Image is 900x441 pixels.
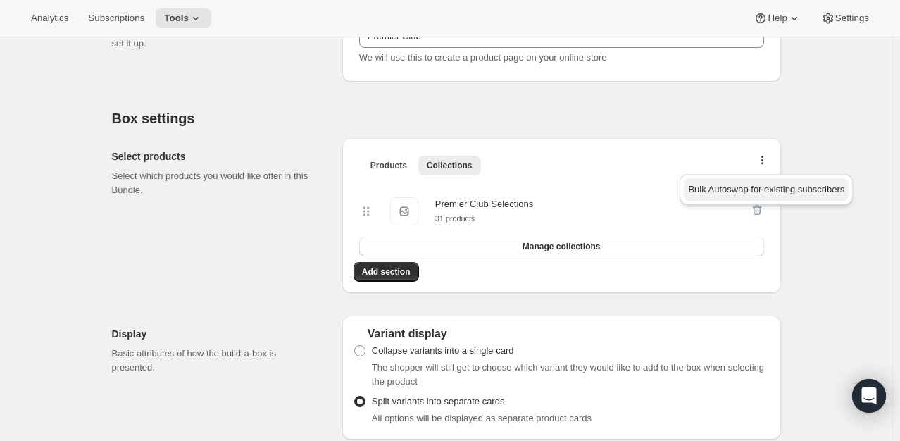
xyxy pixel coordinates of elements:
button: Analytics [23,8,77,28]
span: All options will be displayed as separate product cards [372,413,592,423]
p: Select which products you would like offer in this Bundle. [112,169,320,197]
button: Subscriptions [80,8,153,28]
div: Premier Club Selections [435,197,533,211]
span: Collections [427,160,473,171]
small: 31 products [435,214,475,223]
h2: Box settings [112,110,781,127]
span: Tools [164,13,189,24]
span: Analytics [31,13,68,24]
button: Tools [156,8,211,28]
span: Collapse variants into a single card [372,345,514,356]
span: Manage collections [523,241,601,252]
span: Help [768,13,787,24]
span: Products [370,160,407,171]
button: Add section [354,262,419,282]
button: Help [745,8,809,28]
button: Settings [813,8,877,28]
h2: Select products [112,149,320,163]
span: Settings [835,13,869,24]
span: The shopper will still get to choose which variant they would like to add to the box when selecti... [372,362,764,387]
p: Basic attributes of how the build-a-box is presented. [112,347,320,375]
h2: Display [112,327,320,341]
span: Subscriptions [88,13,144,24]
div: Variant display [354,327,770,341]
button: Manage collections [359,237,764,256]
span: We will use this to create a product page on your online store [359,52,607,63]
div: Open Intercom Messenger [852,379,886,413]
span: Split variants into separate cards [372,396,505,406]
span: Add section [362,266,411,278]
span: Bulk Autoswap for existing subscribers [688,184,844,194]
